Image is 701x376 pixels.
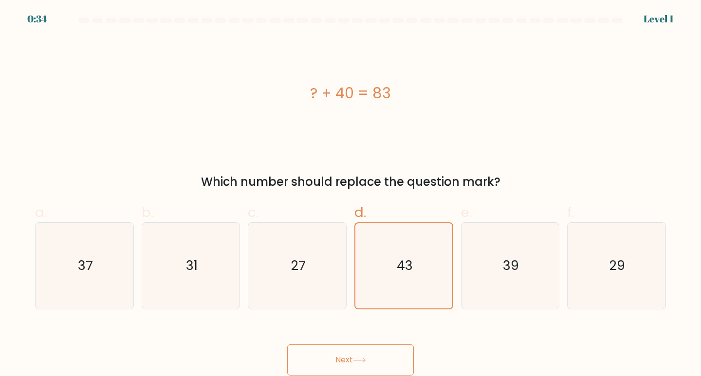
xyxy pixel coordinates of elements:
[287,344,414,376] button: Next
[41,173,660,191] div: Which number should replace the question mark?
[35,82,666,104] div: ? + 40 = 83
[354,203,366,222] span: d.
[397,257,413,274] text: 43
[27,12,47,26] div: 0:34
[503,256,519,274] text: 39
[644,12,674,26] div: Level 1
[609,256,625,274] text: 29
[78,256,92,274] text: 37
[567,203,574,222] span: f.
[291,256,305,274] text: 27
[461,203,472,222] span: e.
[248,203,258,222] span: c.
[186,256,198,274] text: 31
[35,203,47,222] span: a.
[142,203,153,222] span: b.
